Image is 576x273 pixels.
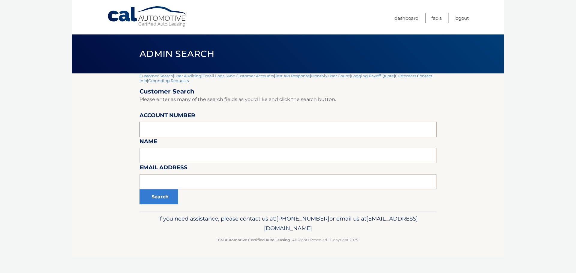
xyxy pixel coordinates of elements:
[139,73,173,78] a: Customer Search
[139,73,432,83] a: Customers Contact Info
[139,189,178,204] button: Search
[431,13,442,23] a: FAQ's
[143,214,433,233] p: If you need assistance, please contact us at: or email us at
[202,73,224,78] a: Email Logs
[139,95,436,104] p: Please enter as many of the search fields as you'd like and click the search button.
[139,73,436,212] div: | | | | | | | |
[311,73,350,78] a: Monthly User Count
[107,6,188,27] a: Cal Automotive
[139,48,214,59] span: Admin Search
[276,215,329,222] span: [PHONE_NUMBER]
[454,13,469,23] a: Logout
[143,237,433,243] p: - All Rights Reserved - Copyright 2025
[351,73,394,78] a: Logging Payoff Quote
[174,73,201,78] a: User Auditing
[139,137,157,148] label: Name
[139,88,436,95] h2: Customer Search
[226,73,274,78] a: Sync Customer Accounts
[218,238,290,242] strong: Cal Automotive Certified Auto Leasing
[394,13,418,23] a: Dashboard
[275,73,310,78] a: Test API Response
[139,163,187,174] label: Email Address
[139,111,195,122] label: Account Number
[148,78,189,83] a: Grounding Requests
